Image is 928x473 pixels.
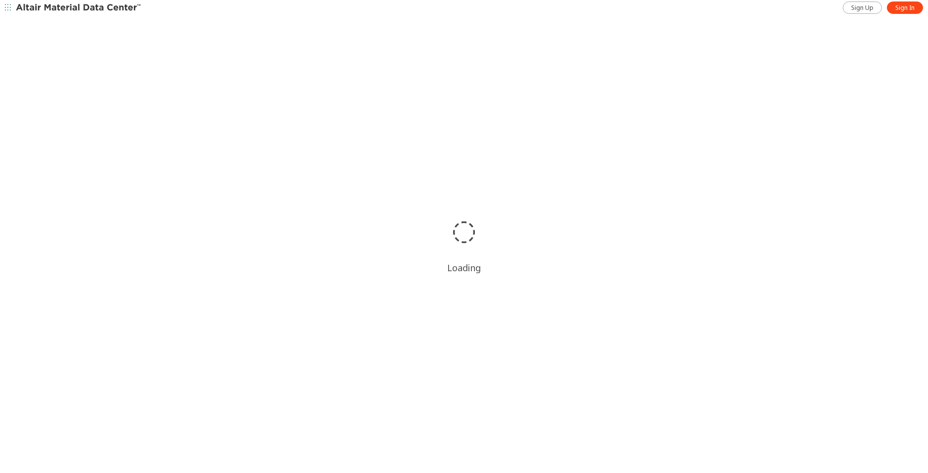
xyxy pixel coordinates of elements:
[887,1,923,14] a: Sign In
[851,4,873,12] span: Sign Up
[895,4,915,12] span: Sign In
[16,3,142,13] img: Altair Material Data Center
[447,262,481,274] div: Loading
[843,1,882,14] a: Sign Up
